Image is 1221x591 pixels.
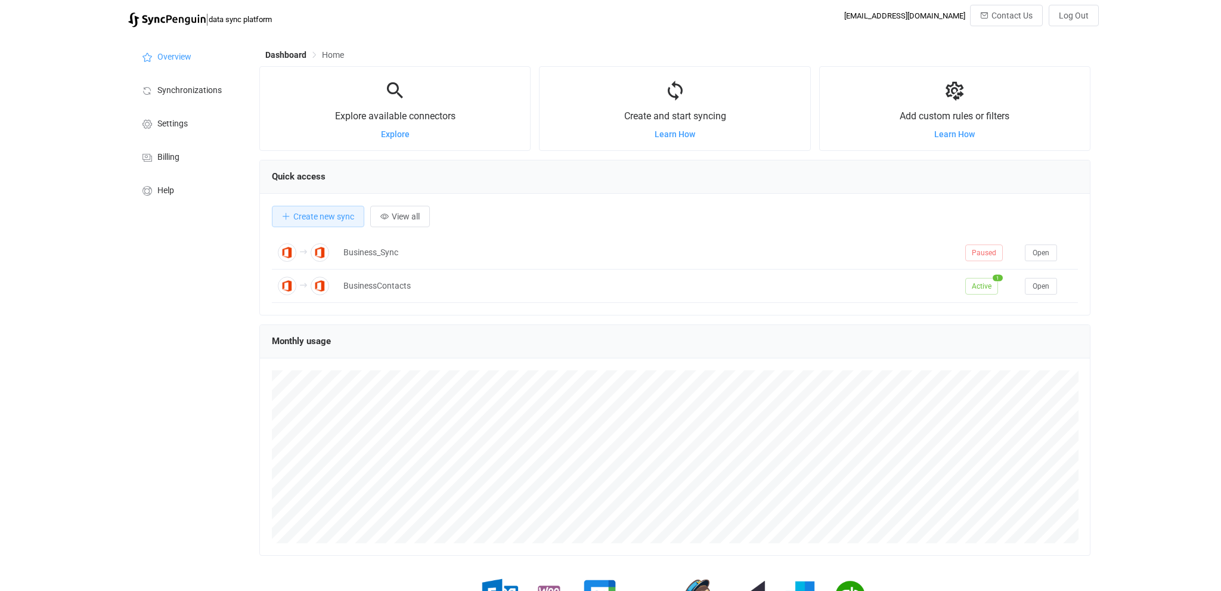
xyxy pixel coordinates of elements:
span: Settings [157,119,188,129]
span: Create new sync [293,212,354,221]
div: Breadcrumb [265,51,344,59]
a: Learn How [934,129,975,139]
span: Help [157,186,174,196]
span: Quick access [272,171,326,182]
a: Billing [128,140,247,173]
div: [EMAIL_ADDRESS][DOMAIN_NAME] [844,11,965,20]
a: Overview [128,39,247,73]
span: | [206,11,209,27]
span: Home [322,50,344,60]
span: Billing [157,153,179,162]
a: Synchronizations [128,73,247,106]
span: Log Out [1059,11,1089,20]
span: Create and start syncing [624,110,726,122]
button: View all [370,206,430,227]
button: Log Out [1049,5,1099,26]
a: Settings [128,106,247,140]
span: Explore available connectors [335,110,455,122]
button: Create new sync [272,206,364,227]
span: data sync platform [209,15,272,24]
a: Explore [381,129,410,139]
span: Add custom rules or filters [900,110,1009,122]
a: Help [128,173,247,206]
span: Overview [157,52,191,62]
img: syncpenguin.svg [128,13,206,27]
a: |data sync platform [128,11,272,27]
span: View all [392,212,420,221]
button: Contact Us [970,5,1043,26]
span: Monthly usage [272,336,331,346]
span: Dashboard [265,50,306,60]
span: Contact Us [991,11,1033,20]
a: Learn How [655,129,695,139]
span: Synchronizations [157,86,222,95]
